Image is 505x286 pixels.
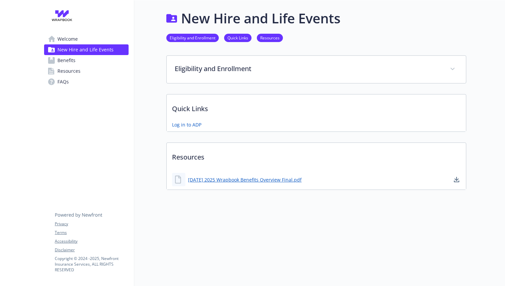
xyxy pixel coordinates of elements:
[57,34,78,44] span: Welcome
[453,176,461,184] a: download document
[44,34,129,44] a: Welcome
[55,256,128,273] p: Copyright © 2024 - 2025 , Newfront Insurance Services, ALL RIGHTS RESERVED
[55,221,128,227] a: Privacy
[57,66,80,76] span: Resources
[55,247,128,253] a: Disclaimer
[175,64,442,74] p: Eligibility and Enrollment
[181,8,340,28] h1: New Hire and Life Events
[44,76,129,87] a: FAQs
[172,121,201,128] a: Log in to ADP
[166,34,219,41] a: Eligibility and Enrollment
[55,238,128,244] a: Accessibility
[167,94,466,119] p: Quick Links
[44,55,129,66] a: Benefits
[44,44,129,55] a: New Hire and Life Events
[224,34,251,41] a: Quick Links
[57,76,69,87] span: FAQs
[57,55,75,66] span: Benefits
[167,56,466,83] div: Eligibility and Enrollment
[167,143,466,168] p: Resources
[188,176,302,183] a: [DATE] 2025 Wrapbook Benefits Overview Final.pdf
[44,66,129,76] a: Resources
[257,34,283,41] a: Resources
[57,44,114,55] span: New Hire and Life Events
[55,230,128,236] a: Terms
